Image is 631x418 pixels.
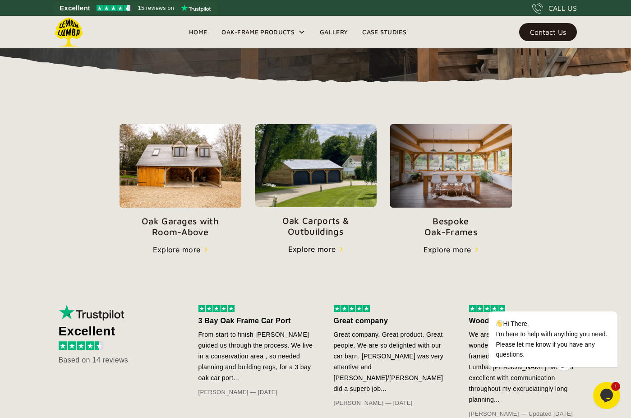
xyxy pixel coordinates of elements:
div: Oak-Frame Products [214,16,313,48]
a: CALL US [532,3,577,14]
div: Based on 14 reviews [59,355,171,366]
div: CALL US [548,3,577,14]
div: [PERSON_NAME] — [DATE] [334,398,451,409]
div: 3 Bay Oak Frame Car Port [198,316,316,326]
a: Oak Garages withRoom-Above [120,124,241,237]
a: Contact Us [519,23,577,41]
a: Home [182,25,214,39]
div: Oak-Frame Products [221,27,295,37]
div: Explore more [288,244,336,255]
img: Trustpilot [59,305,126,321]
img: Trustpilot 4.5 stars [97,5,130,11]
div: Explore more [153,244,201,255]
img: 5 stars [334,305,370,312]
a: See Lemon Lumba reviews on Trustpilot [54,2,217,14]
iframe: chat widget [460,230,622,377]
a: Explore more [288,244,343,255]
div: Explore more [424,244,471,255]
p: Oak Carports & Outbuildings [255,215,377,237]
a: Explore more [424,244,479,255]
img: 5 stars [198,305,235,312]
iframe: chat widget [593,382,622,409]
div: From start to finish [PERSON_NAME] guided us through the process. We live in a conservation area ... [198,329,316,383]
div: Great company. Great product. Great people. We are so delighted with our car barn. [PERSON_NAME] ... [334,329,451,394]
div: Contact Us [530,29,566,35]
a: Gallery [313,25,355,39]
a: Case Studies [355,25,414,39]
img: 4.5 stars [59,341,104,350]
a: BespokeOak-Frames [390,124,512,237]
p: Bespoke Oak-Frames [390,216,512,237]
span: 15 reviews on [138,3,174,14]
p: Oak Garages with Room-Above [120,216,241,237]
div: [PERSON_NAME] — [DATE] [198,387,316,398]
a: Oak Carports &Outbuildings [255,124,377,237]
img: Trustpilot logo [181,5,211,12]
div: Excellent [59,326,171,337]
a: Explore more [153,244,208,255]
span: Excellent [60,3,90,14]
div: Great company [334,316,451,326]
